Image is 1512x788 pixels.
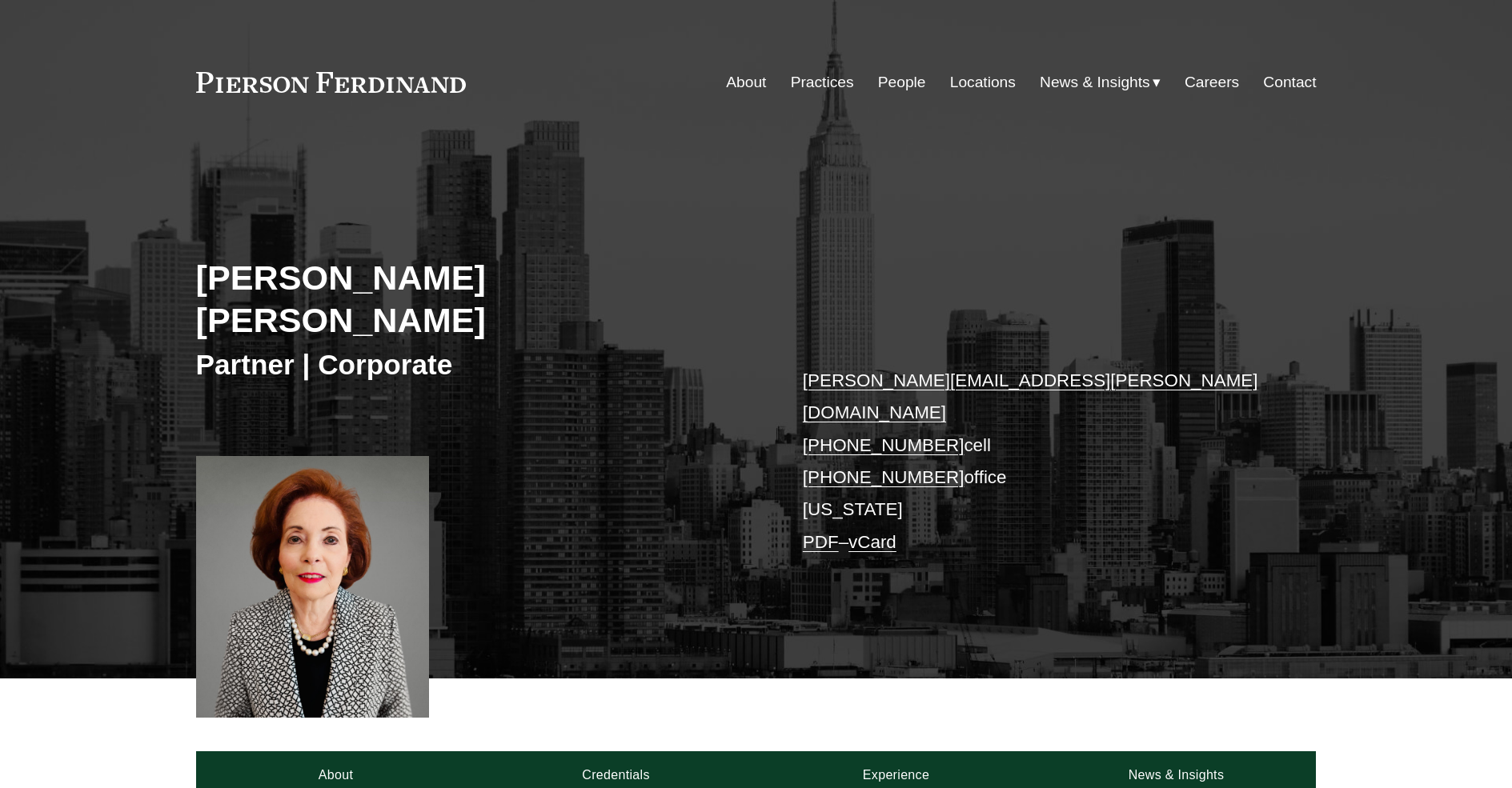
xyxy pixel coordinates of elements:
[803,435,965,455] a: [PHONE_NUMBER]
[803,532,839,552] a: PDF
[1185,67,1239,98] a: Careers
[726,67,766,98] a: About
[803,467,965,487] a: [PHONE_NUMBER]
[1263,67,1316,98] a: Contact
[1040,67,1161,98] a: folder dropdown
[803,370,1258,422] a: [PERSON_NAME][EMAIL_ADDRESS][PERSON_NAME][DOMAIN_NAME]
[1040,69,1150,97] span: News & Insights
[791,67,854,98] a: Practices
[803,365,1269,558] p: cell office [US_STATE] –
[950,67,1016,98] a: Locations
[848,532,896,552] a: vCard
[196,347,756,382] h3: Partner | Corporate
[878,67,926,98] a: People
[196,257,756,341] h2: [PERSON_NAME] [PERSON_NAME]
